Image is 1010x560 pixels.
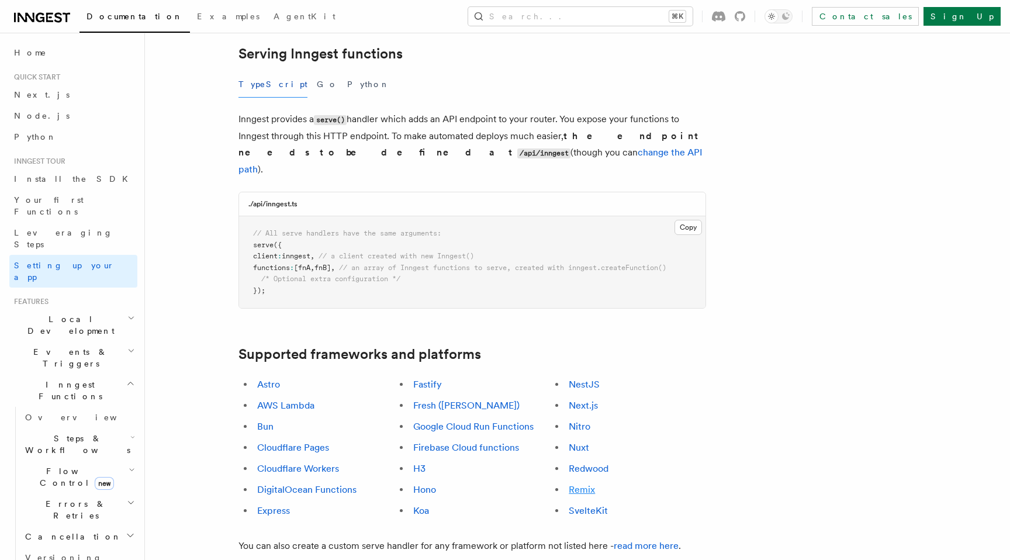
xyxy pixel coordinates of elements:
a: Setting up your app [9,255,137,288]
a: Overview [20,407,137,428]
a: Leveraging Steps [9,222,137,255]
button: Python [347,71,390,98]
a: read more here [614,540,679,551]
span: functions [253,264,290,272]
a: Your first Functions [9,189,137,222]
button: Search...⌘K [468,7,693,26]
a: Contact sales [812,7,919,26]
span: Local Development [9,313,127,337]
a: Serving Inngest functions [238,46,403,62]
button: Flow Controlnew [20,461,137,493]
a: Sign Up [923,7,1001,26]
span: fnB] [314,264,331,272]
span: Install the SDK [14,174,135,184]
span: Cancellation [20,531,122,542]
button: Steps & Workflows [20,428,137,461]
a: Express [257,505,290,516]
a: H3 [413,463,426,474]
a: Redwood [569,463,608,474]
span: Next.js [14,90,70,99]
span: Python [14,132,57,141]
a: Home [9,42,137,63]
button: Local Development [9,309,137,341]
span: }); [253,286,265,295]
a: Koa [413,505,429,516]
span: /* Optional extra configuration */ [261,275,400,283]
a: SvelteKit [569,505,608,516]
a: Supported frameworks and platforms [238,346,481,362]
a: Examples [190,4,267,32]
span: ({ [274,241,282,249]
span: [fnA [294,264,310,272]
code: /api/inngest [517,148,570,158]
span: new [95,477,114,490]
span: , [331,264,335,272]
span: Inngest Functions [9,379,126,402]
a: DigitalOcean Functions [257,484,357,495]
kbd: ⌘K [669,11,686,22]
a: Astro [257,379,280,390]
span: Examples [197,12,260,21]
p: Inngest provides a handler which adds an API endpoint to your router. You expose your functions t... [238,111,706,178]
span: Overview [25,413,146,422]
span: Quick start [9,72,60,82]
span: Inngest tour [9,157,65,166]
span: client [253,252,278,260]
a: Bun [257,421,274,432]
a: Python [9,126,137,147]
a: Firebase Cloud functions [413,442,519,453]
span: // All serve handlers have the same arguments: [253,229,441,237]
span: Events & Triggers [9,346,127,369]
a: Fastify [413,379,442,390]
a: Cloudflare Pages [257,442,329,453]
button: Copy [675,220,702,235]
a: Nuxt [569,442,589,453]
a: Cloudflare Workers [257,463,339,474]
button: Cancellation [20,526,137,547]
span: Home [14,47,47,58]
a: Next.js [569,400,598,411]
span: Node.js [14,111,70,120]
span: Leveraging Steps [14,228,113,249]
span: serve [253,241,274,249]
a: Remix [569,484,595,495]
code: serve() [314,115,347,125]
button: Errors & Retries [20,493,137,526]
a: Next.js [9,84,137,105]
a: Google Cloud Run Functions [413,421,534,432]
span: // an array of Inngest functions to serve, created with inngest.createFunction() [339,264,666,272]
span: Steps & Workflows [20,433,130,456]
span: Your first Functions [14,195,84,216]
button: Events & Triggers [9,341,137,374]
span: : [278,252,282,260]
a: NestJS [569,379,600,390]
button: Go [317,71,338,98]
button: Inngest Functions [9,374,137,407]
span: Setting up your app [14,261,115,282]
a: Nitro [569,421,590,432]
span: : [290,264,294,272]
span: AgentKit [274,12,335,21]
span: Features [9,297,49,306]
a: Hono [413,484,436,495]
span: // a client created with new Inngest() [319,252,474,260]
a: AWS Lambda [257,400,314,411]
span: Documentation [87,12,183,21]
a: Fresh ([PERSON_NAME]) [413,400,520,411]
span: Errors & Retries [20,498,127,521]
span: Flow Control [20,465,129,489]
span: , [310,264,314,272]
a: Node.js [9,105,137,126]
button: TypeScript [238,71,307,98]
button: Toggle dark mode [765,9,793,23]
a: Install the SDK [9,168,137,189]
a: AgentKit [267,4,343,32]
a: Documentation [79,4,190,33]
h3: ./api/inngest.ts [248,199,298,209]
span: , [310,252,314,260]
p: You can also create a custom serve handler for any framework or platform not listed here - . [238,538,706,554]
span: inngest [282,252,310,260]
